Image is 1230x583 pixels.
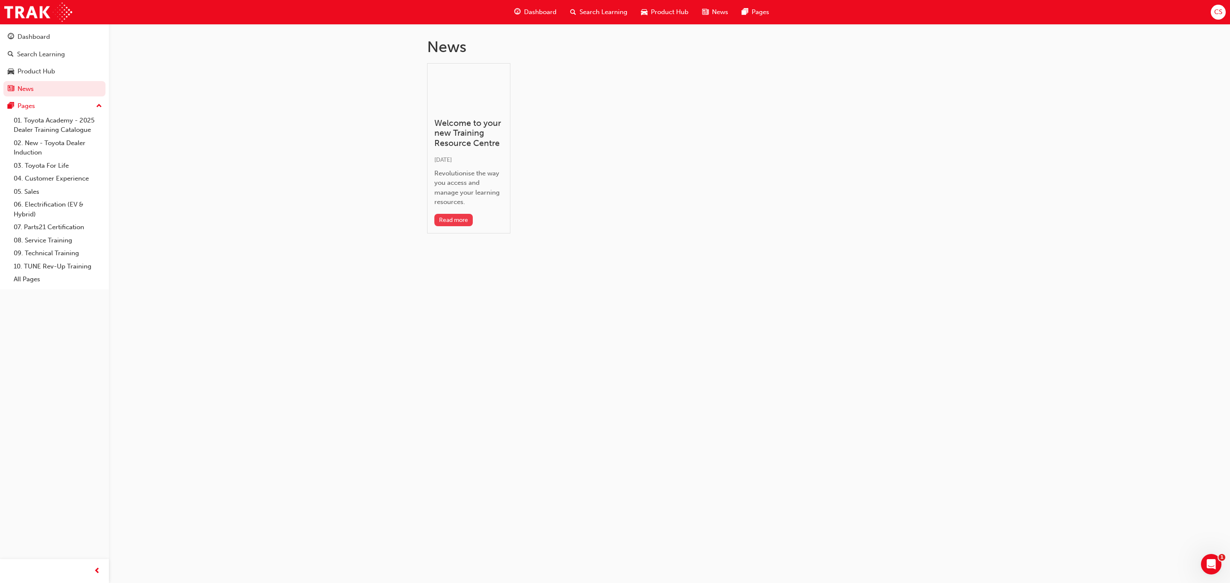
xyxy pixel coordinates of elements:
[434,156,452,163] span: [DATE]
[17,50,65,59] div: Search Learning
[18,32,50,42] div: Dashboard
[18,101,35,111] div: Pages
[3,81,105,97] a: News
[10,221,105,234] a: 07. Parts21 Certification
[434,214,473,226] button: Read more
[563,3,634,21] a: search-iconSearch Learning
[1211,5,1226,20] button: CS
[641,7,647,17] span: car-icon
[8,102,14,110] span: pages-icon
[3,98,105,114] button: Pages
[96,101,102,112] span: up-icon
[702,7,709,17] span: news-icon
[1201,554,1221,574] iframe: Intercom live chat
[4,3,72,22] img: Trak
[742,7,748,17] span: pages-icon
[8,51,14,58] span: search-icon
[427,38,912,56] h1: News
[3,64,105,79] a: Product Hub
[10,273,105,286] a: All Pages
[580,7,627,17] span: Search Learning
[94,566,100,577] span: prev-icon
[10,114,105,137] a: 01. Toyota Academy - 2025 Dealer Training Catalogue
[3,47,105,62] a: Search Learning
[1218,554,1225,561] span: 1
[10,137,105,159] a: 02. New - Toyota Dealer Induction
[634,3,695,21] a: car-iconProduct Hub
[434,169,503,207] div: Revolutionise the way you access and manage your learning resources.
[10,185,105,198] a: 05. Sales
[651,7,688,17] span: Product Hub
[524,7,556,17] span: Dashboard
[10,234,105,247] a: 08. Service Training
[10,172,105,185] a: 04. Customer Experience
[514,7,521,17] span: guage-icon
[3,27,105,98] button: DashboardSearch LearningProduct HubNews
[10,260,105,273] a: 10. TUNE Rev-Up Training
[427,63,510,233] a: Welcome to your new Training Resource Centre[DATE]Revolutionise the way you access and manage you...
[8,85,14,93] span: news-icon
[735,3,776,21] a: pages-iconPages
[712,7,728,17] span: News
[3,29,105,45] a: Dashboard
[507,3,563,21] a: guage-iconDashboard
[1214,7,1222,17] span: CS
[570,7,576,17] span: search-icon
[8,68,14,76] span: car-icon
[10,247,105,260] a: 09. Technical Training
[695,3,735,21] a: news-iconNews
[10,198,105,221] a: 06. Electrification (EV & Hybrid)
[10,159,105,172] a: 03. Toyota For Life
[752,7,769,17] span: Pages
[18,67,55,76] div: Product Hub
[8,33,14,41] span: guage-icon
[434,118,503,148] h3: Welcome to your new Training Resource Centre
